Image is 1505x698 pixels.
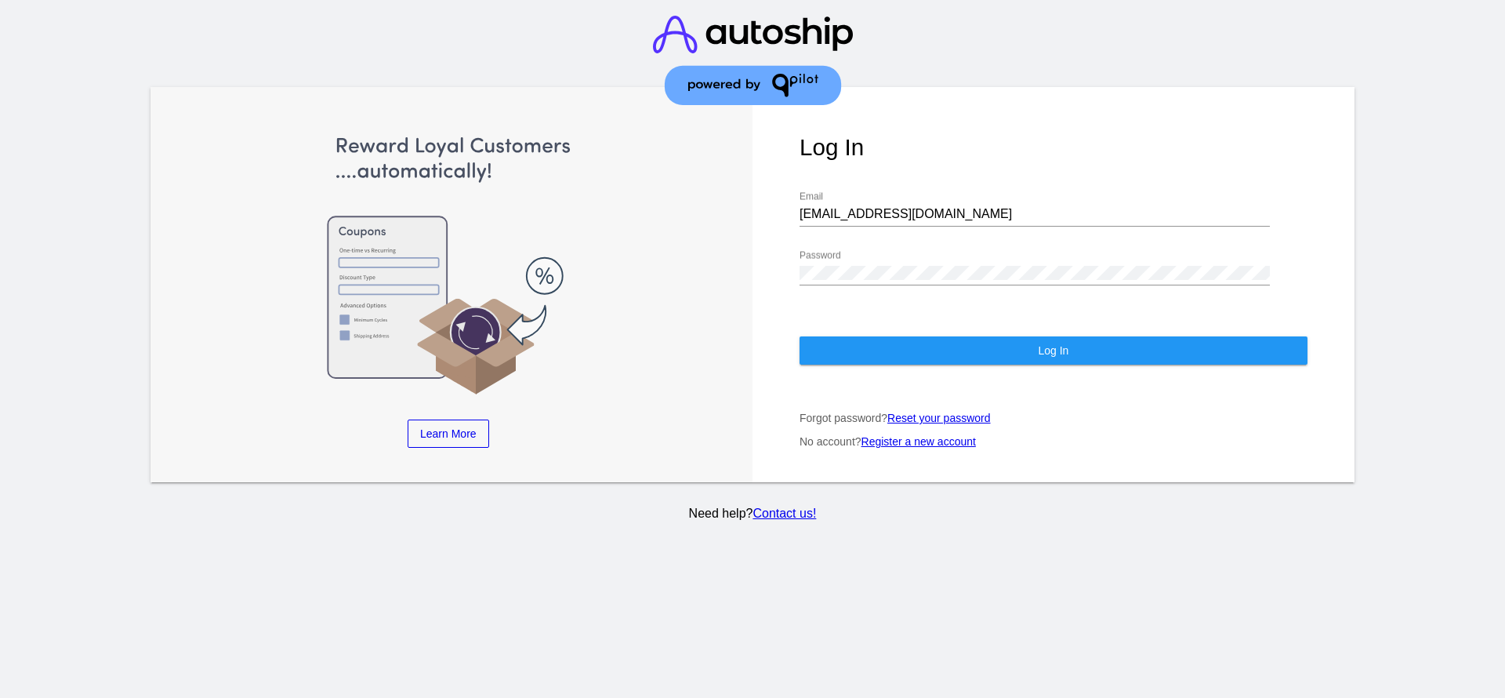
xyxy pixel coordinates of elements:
p: Need help? [148,507,1358,521]
p: Forgot password? [800,412,1307,424]
span: Log In [1038,344,1068,357]
span: Learn More [420,427,477,440]
button: Log In [800,336,1307,365]
input: Email [800,207,1270,221]
img: Automate Campaigns with Zapier, QPilot and Klaviyo [698,134,1199,396]
a: Contact us! [752,507,816,520]
a: Register a new account [861,435,976,448]
a: Reset your password [887,412,991,424]
p: No account? [800,435,1307,448]
h1: Log In [800,134,1307,161]
a: Learn More [408,420,489,448]
img: Apply Coupons Automatically to Scheduled Orders with QPilot [198,134,698,396]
